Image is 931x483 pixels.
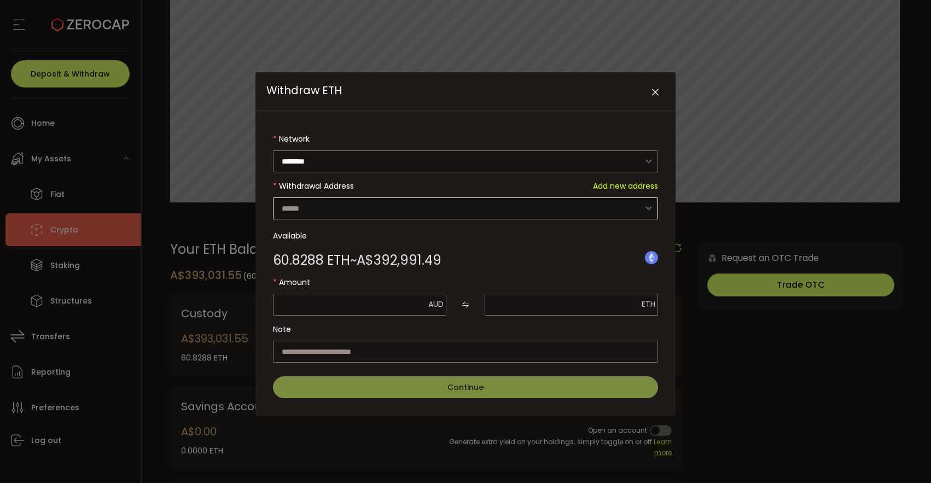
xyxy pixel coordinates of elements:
[273,225,658,247] label: Available
[273,128,658,150] label: Network
[357,254,441,267] span: A$392,991.49
[428,299,444,310] span: AUD
[279,181,354,191] span: Withdrawal Address
[273,376,658,398] button: Continue
[273,271,658,293] label: Amount
[645,83,665,102] button: Close
[593,175,658,197] span: Add new address
[273,254,350,267] span: 60.8288 ETH
[642,299,655,310] span: ETH
[255,72,676,416] div: Withdraw ETH
[447,382,484,393] span: Continue
[273,254,441,267] div: ~
[266,83,342,98] span: Withdraw ETH
[273,318,658,340] label: Note
[876,430,931,483] iframe: Chat Widget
